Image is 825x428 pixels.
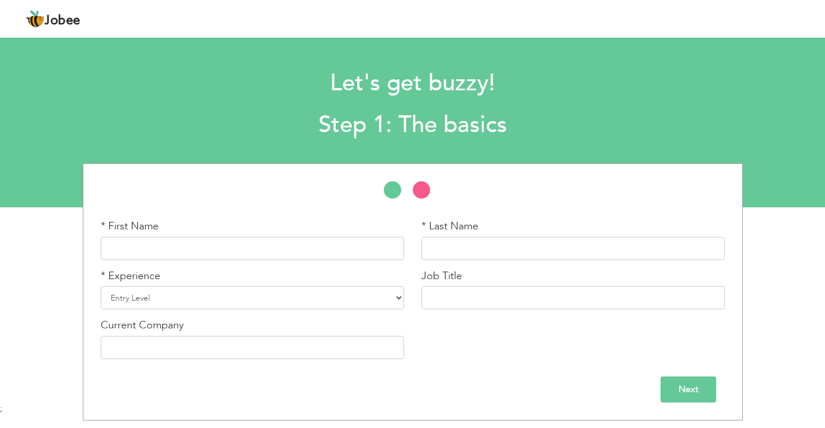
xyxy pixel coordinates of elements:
[421,219,478,234] label: * Last Name
[101,269,160,284] label: * Experience
[112,68,713,98] h1: Let's get buzzy!
[26,10,45,28] img: jobee.io
[421,269,462,284] label: Job Title
[101,219,159,234] label: * First Name
[112,110,713,140] h2: Step 1: The basics
[45,14,80,27] span: Jobee
[661,376,716,403] input: Next
[101,318,184,333] label: Current Company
